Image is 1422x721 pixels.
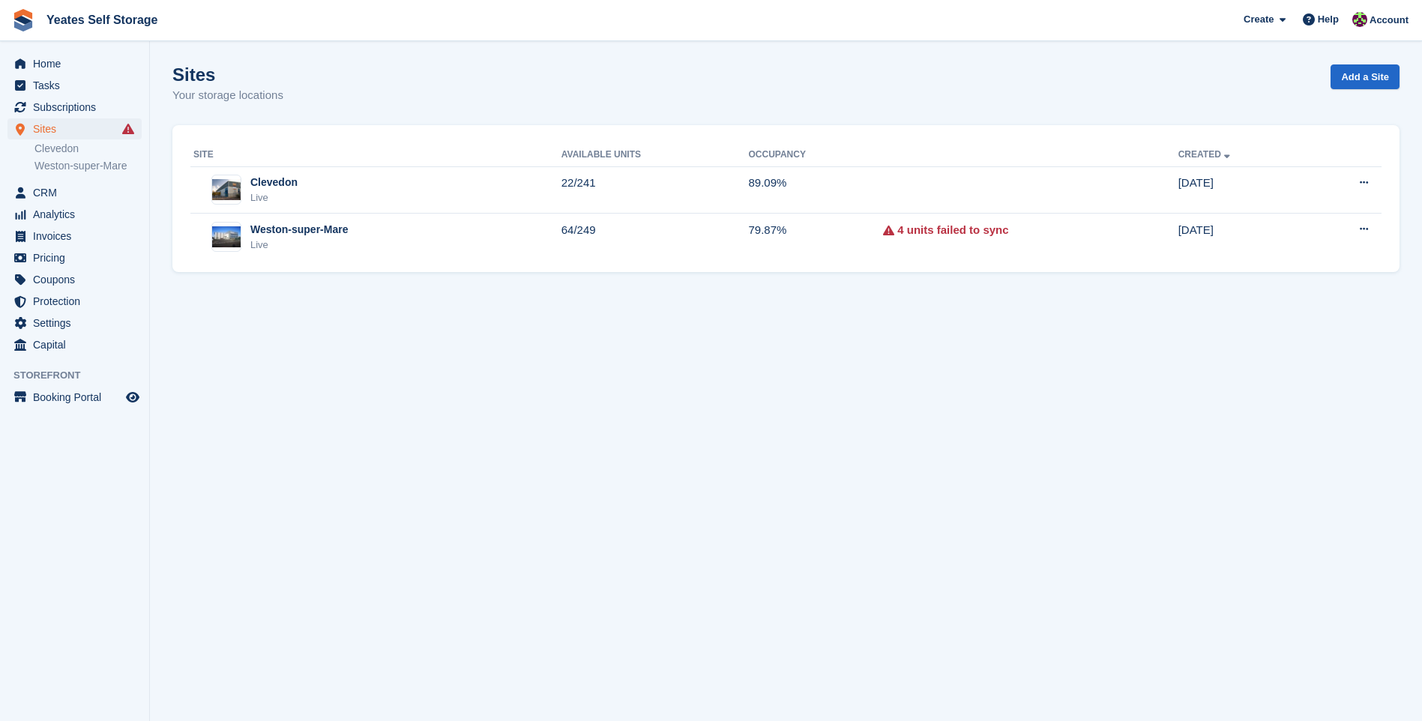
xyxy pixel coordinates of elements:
img: Adam [1352,12,1367,27]
a: Preview store [124,388,142,406]
span: Storefront [13,368,149,383]
a: menu [7,387,142,408]
a: menu [7,226,142,247]
a: Add a Site [1331,64,1400,89]
a: menu [7,291,142,312]
span: Pricing [33,247,123,268]
a: menu [7,97,142,118]
span: Home [33,53,123,74]
span: Coupons [33,269,123,290]
div: Live [250,190,298,205]
a: menu [7,118,142,139]
div: Live [250,238,348,253]
a: menu [7,269,142,290]
div: Weston-super-Mare [250,222,348,238]
a: 4 units failed to sync [897,222,1008,239]
i: Smart entry sync failures have occurred [122,123,134,135]
td: 64/249 [561,214,749,260]
a: menu [7,204,142,225]
td: [DATE] [1178,214,1307,260]
span: Subscriptions [33,97,123,118]
a: menu [7,182,142,203]
span: Analytics [33,204,123,225]
td: 79.87% [748,214,883,260]
span: Settings [33,313,123,334]
span: Sites [33,118,123,139]
div: Clevedon [250,175,298,190]
td: 22/241 [561,166,749,214]
a: menu [7,247,142,268]
span: CRM [33,182,123,203]
a: Weston-super-Mare [34,159,142,173]
th: Site [190,143,561,167]
span: Account [1370,13,1409,28]
a: menu [7,53,142,74]
a: menu [7,75,142,96]
img: stora-icon-8386f47178a22dfd0bd8f6a31ec36ba5ce8667c1dd55bd0f319d3a0aa187defe.svg [12,9,34,31]
span: Help [1318,12,1339,27]
img: Image of Weston-super-Mare site [212,226,241,248]
h1: Sites [172,64,283,85]
span: Create [1244,12,1274,27]
a: Yeates Self Storage [40,7,164,32]
th: Available Units [561,143,749,167]
span: Protection [33,291,123,312]
span: Tasks [33,75,123,96]
a: menu [7,313,142,334]
td: [DATE] [1178,166,1307,214]
span: Capital [33,334,123,355]
a: Clevedon [34,142,142,156]
img: Image of Clevedon site [212,179,241,201]
span: Invoices [33,226,123,247]
span: Booking Portal [33,387,123,408]
a: menu [7,334,142,355]
p: Your storage locations [172,87,283,104]
th: Occupancy [748,143,883,167]
td: 89.09% [748,166,883,214]
a: Created [1178,149,1233,160]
